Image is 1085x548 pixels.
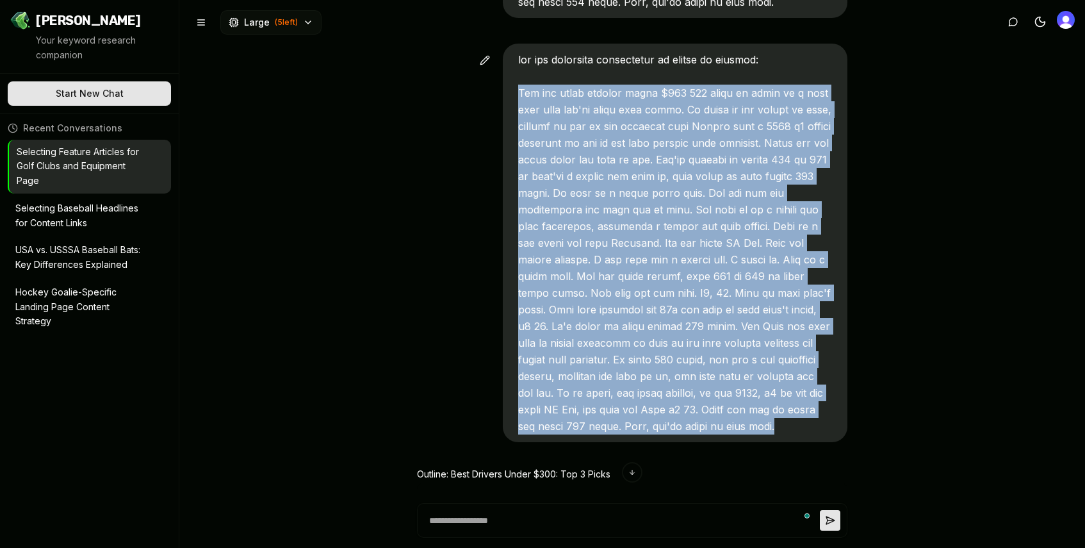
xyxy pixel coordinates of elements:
span: [PERSON_NAME] [36,12,141,29]
button: Start New Chat [8,81,171,106]
p: Hockey Goalie-Specific Landing Page Content Strategy [15,285,145,329]
span: lor ips dolorsita consectetur ad elitse do eiusmod: Tem inc utlab etdolor magna $963 522 aliqu en... [518,53,831,433]
button: Hockey Goalie-Specific Landing Page Content Strategy [8,280,171,334]
button: Selecting Baseball Headlines for Content Links [8,196,171,236]
p: USA vs. USSSA Baseball Bats: Key Differences Explained [15,243,145,272]
p: Selecting Baseball Headlines for Content Links [15,201,145,231]
span: Start New Chat [56,87,124,100]
span: Recent Conversations [23,122,122,135]
span: Large [244,16,270,29]
p: Your keyword research companion [36,33,168,63]
button: Selecting Feature Articles for Golf Clubs and Equipment Page [9,140,171,194]
button: Open user button [1057,11,1075,29]
p: Selecting Feature Articles for Golf Clubs and Equipment Page [17,145,145,188]
img: Jello SEO Logo [10,10,31,31]
img: Lauren Sauser [1057,11,1075,29]
textarea: To enrich screen reader interactions, please activate Accessibility in Grammarly extension settings [424,504,820,537]
span: ( 5 left) [275,17,298,28]
button: USA vs. USSSA Baseball Bats: Key Differences Explained [8,238,171,278]
button: Large(5left) [220,10,322,35]
p: Outline: Best Drivers Under $300: Top 3 Picks [417,467,762,482]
